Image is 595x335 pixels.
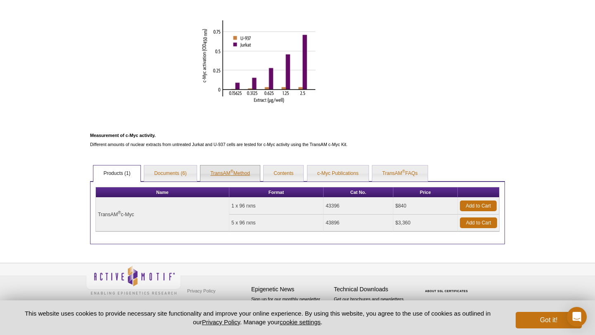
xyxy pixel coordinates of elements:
a: TransAM®FAQs [372,165,428,182]
sup: ® [402,169,405,174]
a: ABOUT SSL CERTIFICATES [425,290,468,293]
a: Privacy Policy [202,318,240,326]
img: Measurement of c-Myc activity [201,20,316,103]
td: $3,360 [393,215,458,231]
td: 43396 [324,198,393,215]
sup: ® [230,169,233,174]
sup: ® [118,210,121,215]
th: Cat No. [324,187,393,198]
h4: Technical Downloads [334,286,412,293]
p: Sign up for our monthly newsletter highlighting recent publications in the field of epigenetics. [251,296,330,324]
span: Different amounts of nuclear extracts from untreated Jurkat and U-937 cells are tested for c-Myc ... [90,142,347,147]
a: Products (1) [93,165,140,182]
td: 1 x 96 rxns [229,198,324,215]
a: Add to Cart [460,217,497,228]
a: Privacy Policy [185,285,217,297]
th: Format [229,187,324,198]
td: 5 x 96 rxns [229,215,324,231]
th: Name [96,187,229,198]
td: $840 [393,198,458,215]
td: 43896 [324,215,393,231]
th: Price [393,187,458,198]
p: This website uses cookies to provide necessary site functionality and improve your online experie... [13,309,502,326]
a: Documents (6) [144,165,197,182]
a: c-Myc Publications [307,165,369,182]
a: Contents [264,165,303,182]
a: Terms & Conditions [185,297,228,309]
img: Active Motif, [86,263,181,297]
table: Click to Verify - This site chose Symantec SSL for secure e-commerce and confidential communicati... [416,278,478,296]
button: Got it! [516,312,582,328]
h3: Measurement of c-Myc activity. [90,130,426,140]
a: Add to Cart [460,201,497,211]
a: TransAM®Method [200,165,260,182]
div: Open Intercom Messenger [567,307,587,327]
h4: Epigenetic News [251,286,330,293]
p: Get our brochures and newsletters, or request them by mail. [334,296,412,317]
button: cookie settings [280,318,321,326]
td: TransAM c-Myc [96,198,229,231]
